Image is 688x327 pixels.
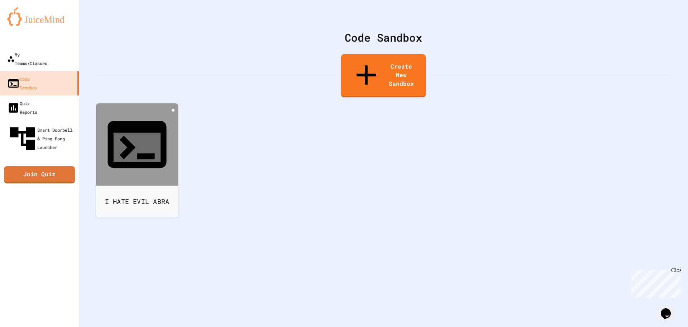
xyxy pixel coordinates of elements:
img: logo-orange.svg [7,7,72,26]
a: I HATE EVIL ABRA [96,103,178,218]
div: Code Sandbox [7,75,37,92]
a: Join Quiz [4,166,75,183]
div: Quiz Reports [7,99,37,116]
div: Chat with us now!Close [3,3,49,46]
iframe: chat widget [658,298,681,320]
div: My Teams/Classes [7,50,47,67]
div: I HATE EVIL ABRA [96,186,178,218]
div: Code Sandbox [97,29,670,46]
iframe: chat widget [629,267,681,298]
div: Smart Doorbell & Ping Pong Launcher [7,123,76,154]
a: Create New Sandbox [341,54,426,97]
